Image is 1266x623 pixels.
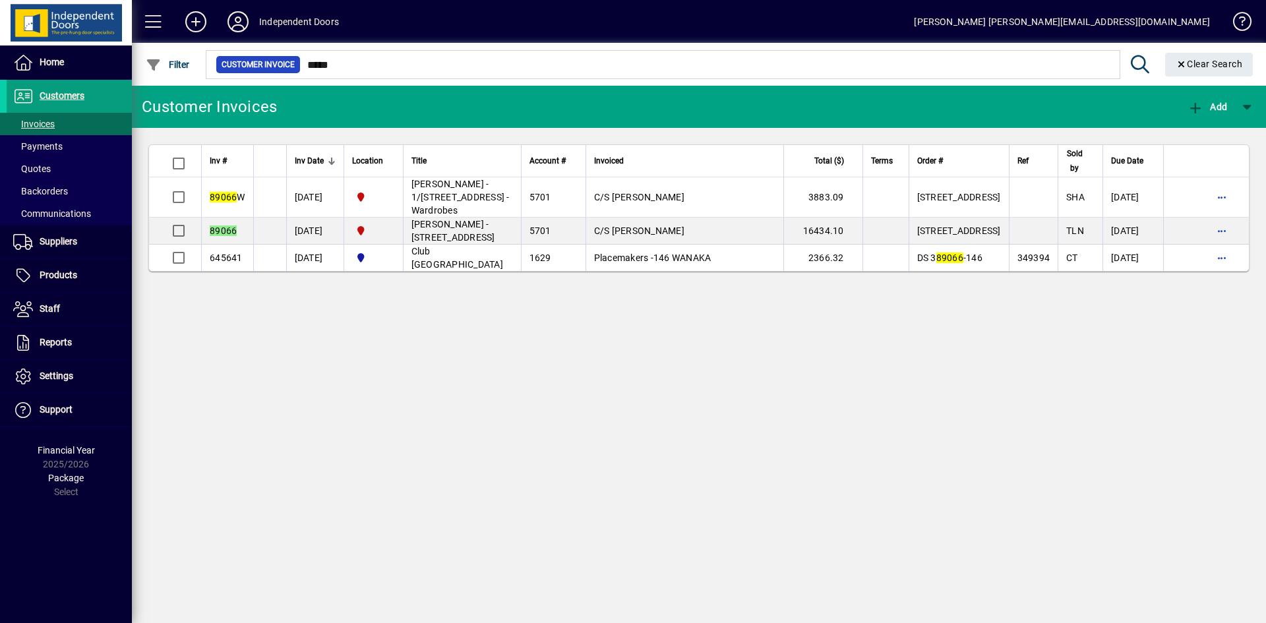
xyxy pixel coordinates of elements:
[1066,252,1078,263] span: CT
[286,177,344,218] td: [DATE]
[7,135,132,158] a: Payments
[1211,247,1232,268] button: More options
[1176,59,1243,69] span: Clear Search
[917,192,1001,202] span: [STREET_ADDRESS]
[917,154,943,168] span: Order #
[7,225,132,258] a: Suppliers
[594,225,684,236] span: C/S [PERSON_NAME]
[146,59,190,70] span: Filter
[1066,146,1095,175] div: Sold by
[13,163,51,174] span: Quotes
[871,154,893,168] span: Terms
[594,154,775,168] div: Invoiced
[529,225,551,236] span: 5701
[1066,192,1085,202] span: SHA
[411,154,427,168] span: Title
[352,223,395,238] span: Christchurch
[1017,154,1050,168] div: Ref
[783,245,862,271] td: 2366.32
[814,154,844,168] span: Total ($)
[40,404,73,415] span: Support
[7,394,132,427] a: Support
[1102,177,1163,218] td: [DATE]
[142,53,193,76] button: Filter
[936,252,963,263] em: 89066
[1111,154,1143,168] span: Due Date
[529,154,578,168] div: Account #
[295,154,336,168] div: Inv Date
[286,245,344,271] td: [DATE]
[40,371,73,381] span: Settings
[38,445,95,456] span: Financial Year
[13,208,91,219] span: Communications
[917,154,1001,168] div: Order #
[1211,187,1232,208] button: More options
[529,192,551,202] span: 5701
[7,259,132,292] a: Products
[259,11,339,32] div: Independent Doors
[40,303,60,314] span: Staff
[783,218,862,245] td: 16434.10
[1102,218,1163,245] td: [DATE]
[7,202,132,225] a: Communications
[594,192,684,202] span: C/S [PERSON_NAME]
[1184,95,1230,119] button: Add
[40,236,77,247] span: Suppliers
[7,158,132,180] a: Quotes
[222,58,295,71] span: Customer Invoice
[142,96,277,117] div: Customer Invoices
[7,360,132,393] a: Settings
[210,192,237,202] em: 89066
[7,113,132,135] a: Invoices
[411,154,513,168] div: Title
[917,252,982,263] span: DS 3 -146
[210,192,245,202] span: W
[7,46,132,79] a: Home
[1066,225,1084,236] span: TLN
[40,57,64,67] span: Home
[210,154,245,168] div: Inv #
[1102,245,1163,271] td: [DATE]
[210,154,227,168] span: Inv #
[175,10,217,34] button: Add
[40,337,72,347] span: Reports
[286,218,344,245] td: [DATE]
[1111,154,1155,168] div: Due Date
[40,270,77,280] span: Products
[13,141,63,152] span: Payments
[411,219,495,243] span: [PERSON_NAME] - [STREET_ADDRESS]
[594,154,624,168] span: Invoiced
[295,154,324,168] span: Inv Date
[1211,220,1232,241] button: More options
[352,190,395,204] span: Christchurch
[1165,53,1253,76] button: Clear
[529,154,566,168] span: Account #
[1017,154,1029,168] span: Ref
[411,179,510,216] span: [PERSON_NAME] - 1/[STREET_ADDRESS] - Wardrobes
[217,10,259,34] button: Profile
[914,11,1210,32] div: [PERSON_NAME] [PERSON_NAME][EMAIL_ADDRESS][DOMAIN_NAME]
[7,293,132,326] a: Staff
[1223,3,1250,45] a: Knowledge Base
[783,177,862,218] td: 3883.09
[352,154,383,168] span: Location
[352,154,395,168] div: Location
[1066,146,1083,175] span: Sold by
[352,251,395,265] span: Cromwell Central Otago
[13,186,68,196] span: Backorders
[40,90,84,101] span: Customers
[1188,102,1227,112] span: Add
[792,154,856,168] div: Total ($)
[594,252,711,263] span: Placemakers -146 WANAKA
[1017,252,1050,263] span: 349394
[210,252,243,263] span: 645641
[7,180,132,202] a: Backorders
[13,119,55,129] span: Invoices
[7,326,132,359] a: Reports
[917,225,1001,236] span: [STREET_ADDRESS]
[48,473,84,483] span: Package
[210,225,237,236] em: 89066
[529,252,551,263] span: 1629
[411,246,503,270] span: Club [GEOGRAPHIC_DATA]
